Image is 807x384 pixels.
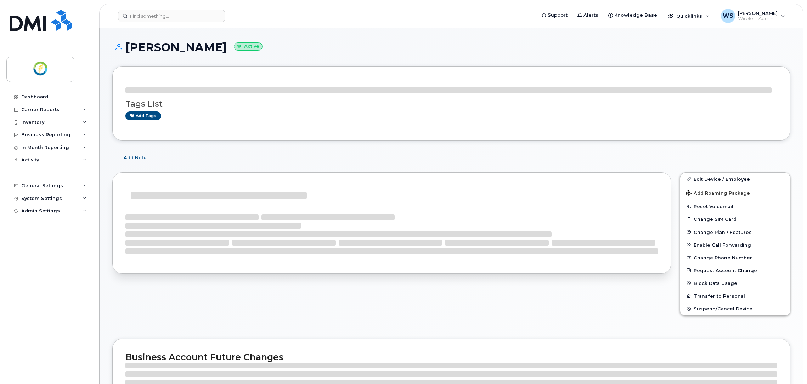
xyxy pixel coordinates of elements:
button: Change SIM Card [680,213,790,225]
h1: [PERSON_NAME] [112,41,790,53]
button: Change Plan / Features [680,226,790,239]
button: Add Roaming Package [680,185,790,200]
button: Transfer to Personal [680,290,790,302]
a: Edit Device / Employee [680,173,790,185]
button: Request Account Change [680,264,790,277]
button: Enable Call Forwarding [680,239,790,251]
button: Add Note [112,151,153,164]
small: Active [234,42,263,51]
span: Add Roaming Package [686,190,750,197]
button: Change Phone Number [680,251,790,264]
button: Block Data Usage [680,277,790,290]
span: Enable Call Forwarding [694,242,751,247]
button: Suspend/Cancel Device [680,302,790,315]
span: Add Note [124,154,147,161]
h2: Business Account Future Changes [125,352,777,362]
span: Change Plan / Features [694,229,752,235]
button: Reset Voicemail [680,200,790,213]
h3: Tags List [125,99,777,108]
a: Add tags [125,111,161,120]
span: Suspend/Cancel Device [694,306,752,311]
